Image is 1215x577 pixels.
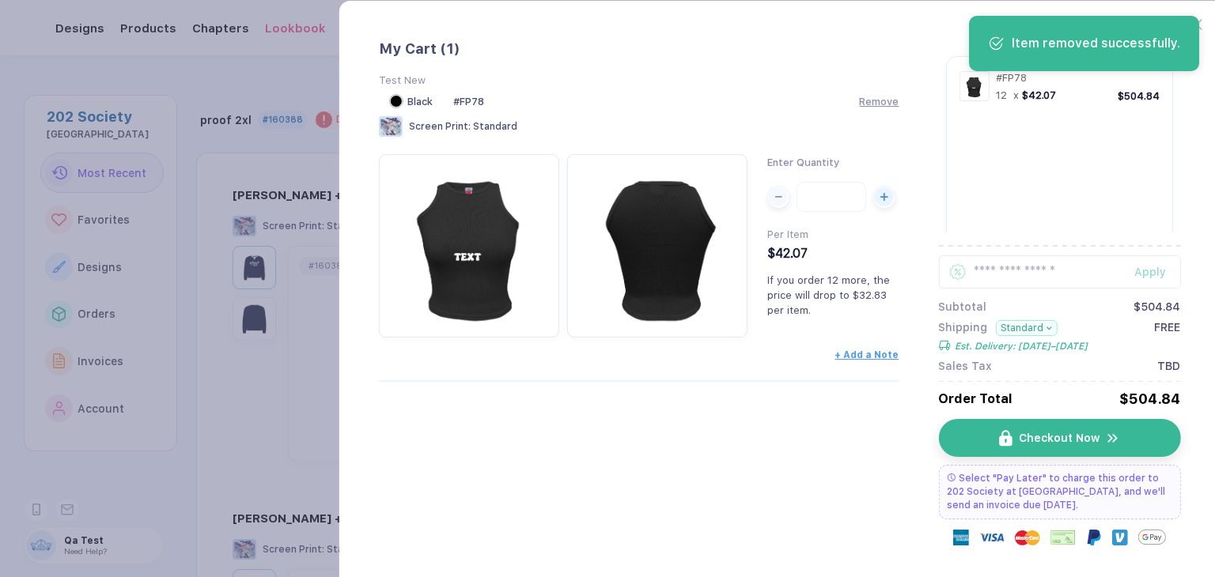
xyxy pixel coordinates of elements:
[1015,525,1040,550] img: master-card
[938,465,1180,519] div: Select "Pay Later" to charge this order to 202 Society at [GEOGRAPHIC_DATA], and we'll send an in...
[1154,321,1180,352] span: FREE
[963,74,986,98] img: 1758830025504cytmi_nt_front.png
[1086,530,1102,545] img: Paypal
[995,320,1058,336] button: Standard
[1118,90,1160,102] div: $504.84
[1012,35,1180,52] div: Item removed successfully.
[953,530,969,545] img: express
[473,121,517,132] span: Standard
[1013,89,1019,101] span: x
[407,96,433,107] span: Black
[1022,89,1056,101] span: $42.07
[947,473,955,481] img: pay later
[387,162,551,326] img: 1758830025504cytmi_nt_front.png
[1112,530,1128,545] img: Venmo
[767,157,839,168] span: Enter Quantity
[938,391,1012,406] span: Order Total
[938,321,987,336] span: Shipping
[1134,266,1180,278] div: Apply
[1157,360,1180,372] span: TBD
[996,89,1007,101] span: 12
[835,349,899,360] button: + Add a Note
[1119,390,1180,407] div: $504.84
[1115,255,1180,288] button: Apply
[999,430,1012,447] img: icon
[767,228,808,240] span: Per Item
[1134,300,1180,313] div: $504.84
[979,525,1005,550] img: visa
[379,74,899,86] div: Test New
[859,96,899,107] button: Remove
[767,246,808,261] span: $42.07
[938,360,992,372] span: Sales Tax
[575,162,740,326] img: 1758830025504vnqis_nt_back.png
[379,40,899,58] div: My Cart ( 1 )
[1138,523,1166,551] img: Google Pay
[453,96,484,107] span: # FP78
[1050,530,1076,545] img: cheque
[938,419,1180,457] button: iconCheckout Nowicon
[1019,432,1100,444] span: Checkout Now
[955,341,1088,352] span: Est. Delivery: [DATE]–[DATE]
[767,274,890,316] span: If you order 12 more, the price will drop to $32.83 per item.
[938,300,986,313] span: Subtotal
[1106,431,1120,446] img: icon
[379,116,403,137] img: Screen Print
[409,121,471,132] span: Screen Print :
